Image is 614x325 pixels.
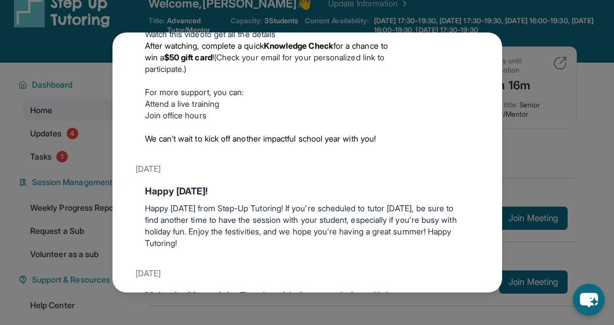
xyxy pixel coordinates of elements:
[145,99,220,109] a: Attend a live training
[145,288,470,302] div: Make the Most of the Tutoring this Summer @ Step-Up!
[264,41,333,50] strong: Knowledge Check
[145,110,206,120] a: Join office hours
[145,29,205,39] a: Watch this video
[145,28,388,40] li: to get all the details
[164,52,212,62] strong: $50 gift card
[145,133,376,143] span: We can’t wait to kick off another impactful school year with you!
[145,86,388,98] p: For more support, you can:
[145,40,388,75] li: (Check your email for your personalized link to participate.)
[145,203,470,249] p: Happy [DATE] from Step-Up Tutoring! If you're scheduled to tutor [DATE], be sure to find another ...
[136,158,479,179] div: [DATE]
[145,41,264,50] span: After watching, complete a quick
[136,263,479,284] div: [DATE]
[212,52,214,62] span: !
[145,184,470,198] div: Happy [DATE]!
[573,284,605,316] button: chat-button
